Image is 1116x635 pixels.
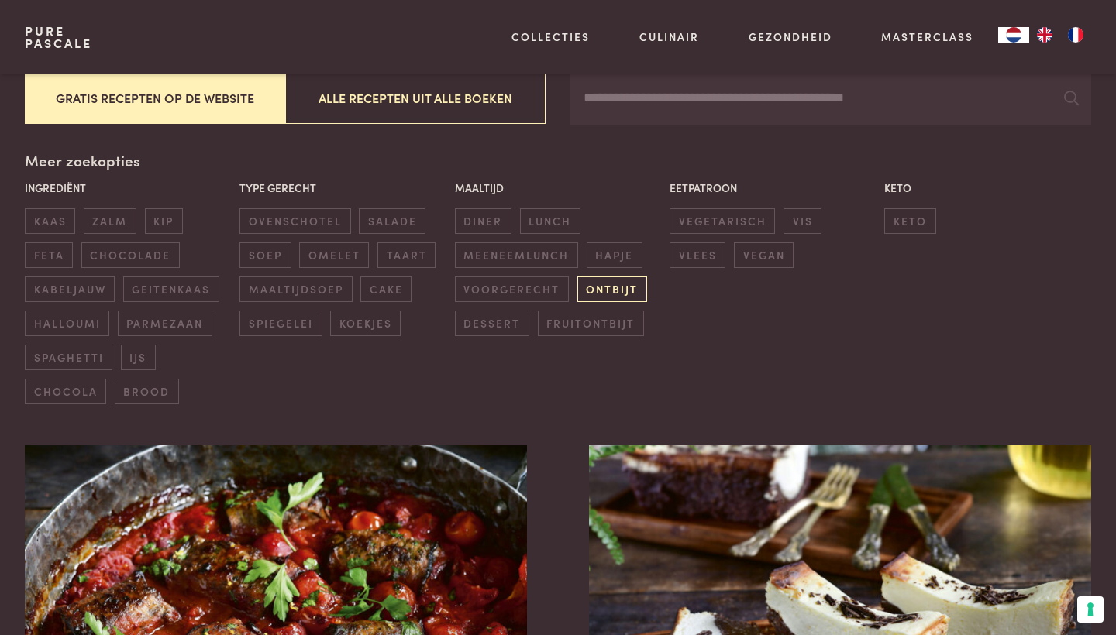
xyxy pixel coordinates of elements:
p: Keto [884,180,1091,196]
span: soep [239,242,291,268]
a: FR [1060,27,1091,43]
span: omelet [299,242,369,268]
button: Gratis recepten op de website [25,72,285,124]
span: taart [377,242,436,268]
div: Language [998,27,1029,43]
button: Uw voorkeuren voor toestemming voor trackingtechnologieën [1077,596,1104,623]
span: geitenkaas [123,276,219,302]
span: kip [145,208,183,234]
span: vegan [734,242,794,268]
span: salade [359,208,425,234]
p: Eetpatroon [670,180,877,196]
span: meeneemlunch [455,242,578,268]
span: fruitontbijt [538,311,644,336]
span: lunch [520,208,580,234]
span: ontbijt [577,276,647,302]
span: koekjes [330,311,401,336]
span: keto [884,208,935,234]
span: chocola [25,379,106,404]
aside: Language selected: Nederlands [998,27,1091,43]
button: Alle recepten uit alle boeken [285,72,546,124]
a: EN [1029,27,1060,43]
p: Type gerecht [239,180,446,196]
span: kaas [25,208,75,234]
span: vlees [670,242,725,268]
span: maaltijdsoep [239,276,352,302]
span: zalm [84,208,136,234]
a: Collecties [511,29,590,45]
span: vegetarisch [670,208,775,234]
span: brood [115,379,179,404]
span: halloumi [25,311,109,336]
span: feta [25,242,73,268]
span: parmezaan [118,311,212,336]
a: PurePascale [25,25,92,50]
p: Maaltijd [455,180,662,196]
a: NL [998,27,1029,43]
span: spiegelei [239,311,322,336]
p: Ingrediënt [25,180,232,196]
a: Culinair [639,29,699,45]
span: cake [360,276,412,302]
span: ijs [121,345,156,370]
span: spaghetti [25,345,112,370]
span: diner [455,208,511,234]
span: chocolade [81,242,180,268]
span: kabeljauw [25,276,115,302]
a: Gezondheid [749,29,832,45]
span: hapje [587,242,642,268]
span: voorgerecht [455,276,569,302]
ul: Language list [1029,27,1091,43]
span: dessert [455,311,529,336]
span: ovenschotel [239,208,350,234]
a: Masterclass [881,29,973,45]
span: vis [784,208,821,234]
